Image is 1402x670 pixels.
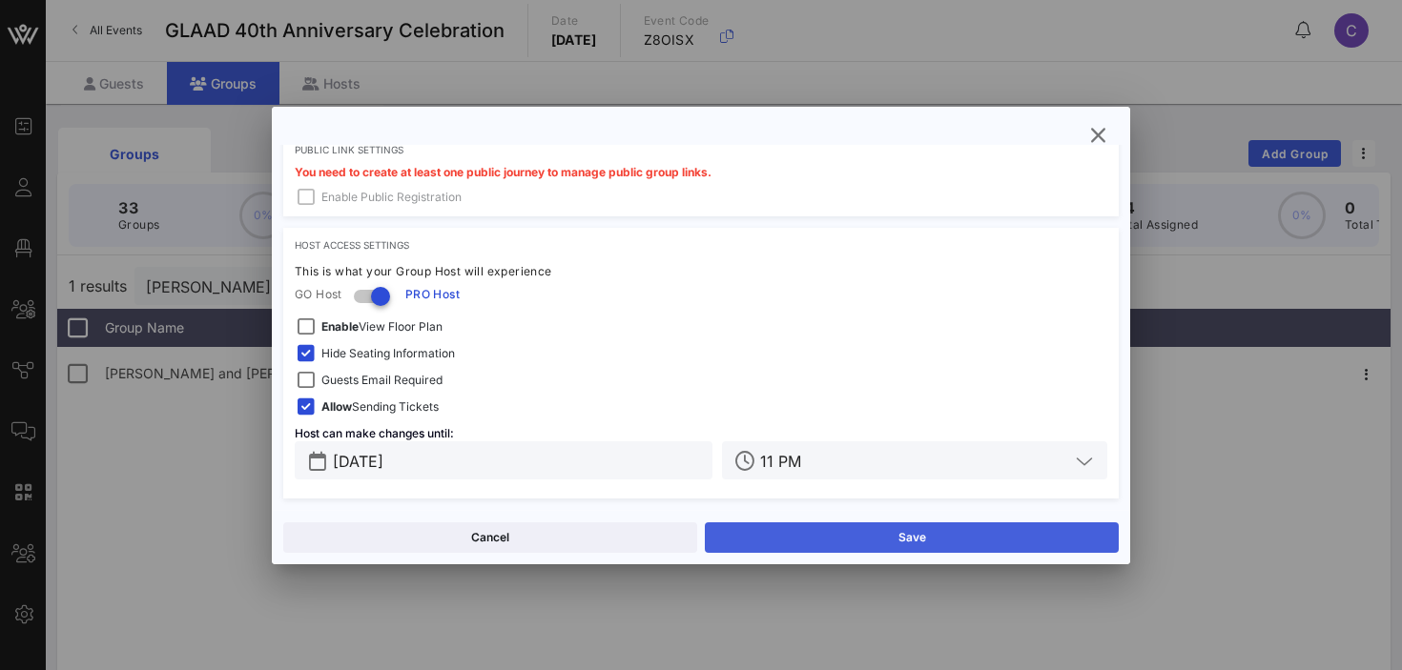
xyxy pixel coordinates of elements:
span: Sending Tickets [321,397,439,416]
span: Host can make changes until: [295,426,454,440]
span: You need to create at least one public journey to manage public group links. [295,165,711,179]
button: Cancel [283,522,697,553]
div: Host Access Settings [295,239,1107,251]
button: Save [705,522,1119,553]
span: GO Host [295,285,342,304]
span: Hide Seating Information [321,344,455,363]
button: prepend icon [309,452,326,471]
span: Guests Email Required [321,371,443,390]
div: This is what your Group Host will experience [295,262,1107,281]
input: Time [760,448,1069,473]
span: View Floor Plan [321,317,443,336]
div: Public Link Settings [295,144,1107,155]
strong: Enable [321,319,359,334]
strong: Allow [321,399,352,414]
span: PRO Host [405,285,460,304]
